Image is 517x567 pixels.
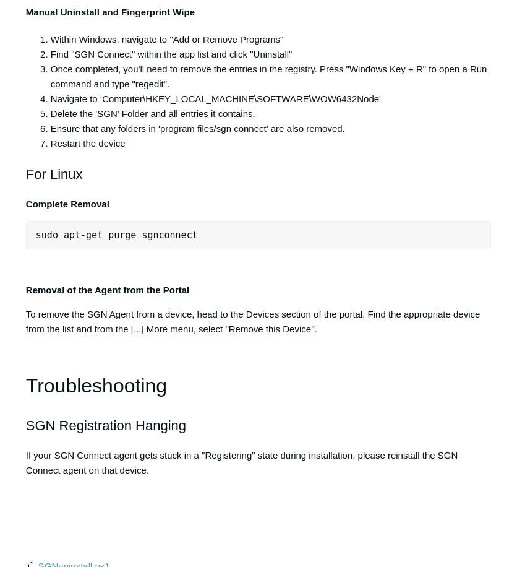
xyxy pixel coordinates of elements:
li: Within Windows, navigate to "Add or Remove Programs" [51,32,491,47]
h1: Troubleshooting [26,370,491,402]
h2: For Linux [26,163,491,185]
li: Ensure that any folders in 'program files/sgn connect' are also removed. [51,121,491,136]
li: Find "SGN Connect" within the app list and click "Uninstall" [51,47,491,62]
pre: sudo apt-get purge sgnconnect [26,221,491,249]
li: Delete the 'SGN' Folder and all entries it contains. [51,106,491,121]
strong: Manual Uninstall and Fingerprint Wipe [26,7,195,17]
span: If your SGN Connect agent gets stuck in a "Registering" state during installation, please reinsta... [26,450,458,475]
span: To remove the SGN Agent from a device, head to the Devices section of the portal. Find the approp... [26,309,481,334]
h2: SGN Registration Hanging [26,415,491,436]
li: Restart the device [51,136,491,151]
li: Navigate to ‘Computer\HKEY_LOCAL_MACHINE\SOFTWARE\WOW6432Node' [51,92,491,106]
strong: Removal of the Agent from the Portal [26,285,189,295]
li: Once completed, you'll need to remove the entries in the registry. Press "Windows Key + R" to ope... [51,62,491,92]
strong: Complete Removal [26,199,109,209]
